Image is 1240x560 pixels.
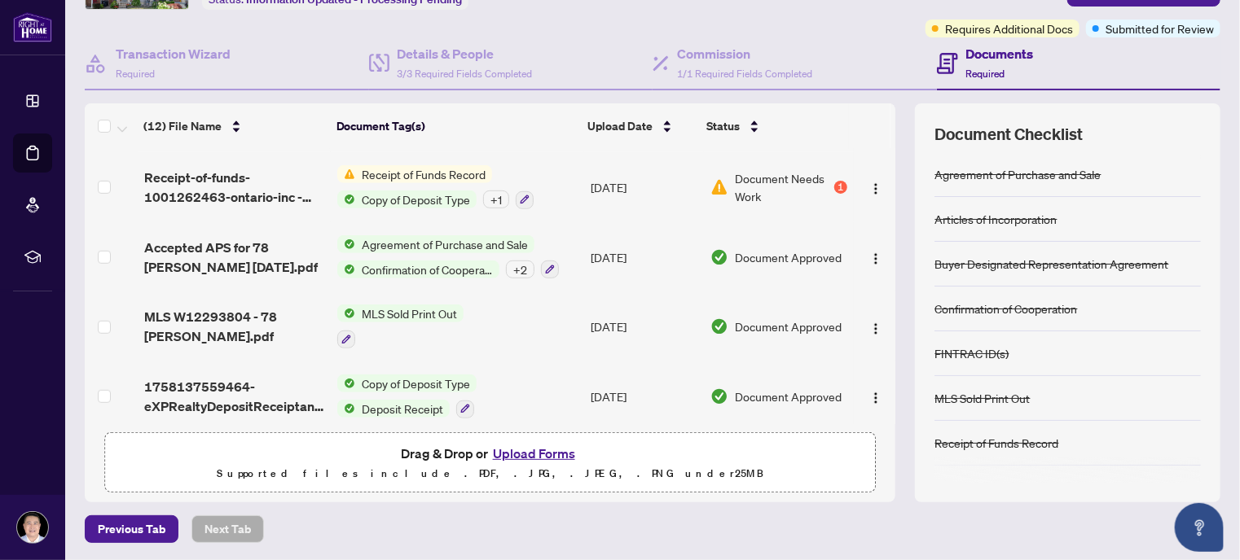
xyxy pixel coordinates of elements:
[934,165,1101,183] div: Agreement of Purchase and Sale
[337,400,355,418] img: Status Icon
[355,400,450,418] span: Deposit Receipt
[966,68,1005,80] span: Required
[116,68,155,80] span: Required
[98,516,165,542] span: Previous Tab
[700,103,849,149] th: Status
[735,169,831,205] span: Document Needs Work
[706,117,740,135] span: Status
[735,387,842,405] span: Document Approved
[337,165,355,183] img: Status Icon
[144,377,325,416] span: 1758137559464-eXPRealtyDepositReceiptandRBCTransactio.pdf
[710,317,728,335] img: Document Status
[869,322,882,335] img: Logo
[587,117,653,135] span: Upload Date
[337,165,534,209] button: Status IconReceipt of Funds RecordStatus IconCopy of Deposit Type+1
[966,44,1034,63] h4: Documents
[115,464,865,483] p: Supported files include .PDF, .JPG, .JPEG, .PNG under 25 MB
[398,68,533,80] span: 3/3 Required Fields Completed
[934,389,1030,407] div: MLS Sold Print Out
[834,181,847,194] div: 1
[677,68,812,80] span: 1/1 Required Fields Completed
[584,361,704,431] td: [DATE]
[398,44,533,63] h4: Details & People
[144,307,325,346] span: MLS W12293804 - 78 [PERSON_NAME].pdf
[144,238,325,277] span: Accepted APS for 78 [PERSON_NAME] [DATE].pdf
[355,235,534,253] span: Agreement of Purchase and Sale
[863,313,889,339] button: Logo
[337,235,559,279] button: Status IconAgreement of Purchase and SaleStatus IconConfirmation of Cooperation+2
[337,190,355,208] img: Status Icon
[355,260,499,278] span: Confirmation of Cooperation
[869,252,882,265] img: Logo
[85,515,178,543] button: Previous Tab
[137,103,329,149] th: (12) File Name
[710,248,728,266] img: Document Status
[483,190,509,208] div: + 1
[337,374,477,418] button: Status IconCopy of Deposit TypeStatus IconDeposit Receipt
[355,304,464,322] span: MLS Sold Print Out
[735,317,842,335] span: Document Approved
[863,174,889,200] button: Logo
[710,178,728,196] img: Document Status
[337,304,355,322] img: Status Icon
[355,190,477,208] span: Copy of Deposit Type
[934,344,1009,362] div: FINTRAC ID(s)
[13,12,52,42] img: logo
[584,152,704,222] td: [DATE]
[863,244,889,270] button: Logo
[934,210,1057,228] div: Articles of Incorporation
[506,260,534,278] div: + 2
[934,255,1168,273] div: Buyer Designated Representation Agreement
[869,392,882,405] img: Logo
[337,260,355,278] img: Status Icon
[1106,20,1214,37] span: Submitted for Review
[1175,503,1224,552] button: Open asap
[144,168,325,207] span: Receipt-of-funds-1001262463-ontario-inc - [STREET_ADDRESS][PERSON_NAME]pdf
[105,433,875,493] span: Drag & Drop orUpload FormsSupported files include .PDF, .JPG, .JPEG, .PNG under25MB
[143,117,222,135] span: (12) File Name
[355,165,492,183] span: Receipt of Funds Record
[116,44,231,63] h4: Transaction Wizard
[863,383,889,409] button: Logo
[934,434,1058,452] div: Receipt of Funds Record
[337,374,355,392] img: Status Icon
[677,44,812,63] h4: Commission
[945,20,1073,37] span: Requires Additional Docs
[401,443,580,464] span: Drag & Drop or
[710,387,728,405] img: Document Status
[337,235,355,253] img: Status Icon
[735,248,842,266] span: Document Approved
[355,374,477,392] span: Copy of Deposit Type
[934,300,1077,317] div: Confirmation of Cooperation
[934,123,1083,146] span: Document Checklist
[584,291,704,361] td: [DATE]
[581,103,700,149] th: Upload Date
[17,512,48,543] img: Profile Icon
[869,182,882,195] img: Logo
[191,515,264,543] button: Next Tab
[330,103,581,149] th: Document Tag(s)
[584,222,704,292] td: [DATE]
[488,443,580,464] button: Upload Forms
[337,304,464,348] button: Status IconMLS Sold Print Out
